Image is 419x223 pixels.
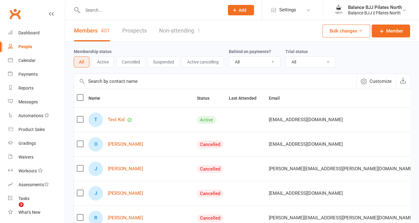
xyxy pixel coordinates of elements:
[229,94,263,102] button: Last Attended
[197,165,223,173] div: Cancelled
[269,138,343,150] span: [EMAIL_ADDRESS][DOMAIN_NAME]
[148,56,179,67] button: Suspended
[18,99,38,104] div: Messages
[197,94,216,102] button: Status
[108,215,143,221] a: [PERSON_NAME]
[8,81,65,95] a: Reports
[229,49,271,54] label: Behind on payments?
[386,27,403,35] span: Member
[18,30,40,35] div: Dashboard
[370,78,392,85] span: Customize
[18,72,38,77] div: Payments
[333,4,345,16] img: thumb_image1754262066.png
[239,8,246,13] span: Add
[74,49,112,54] label: Membership status
[101,27,110,34] div: 401
[88,162,103,176] div: Jared
[7,6,23,21] a: Clubworx
[269,94,287,102] button: Email
[8,54,65,67] a: Calendar
[269,163,413,175] span: [PERSON_NAME][EMAIL_ADDRESS][PERSON_NAME][DOMAIN_NAME]
[92,56,114,67] button: Active
[8,206,65,219] a: What's New
[197,190,223,198] div: Cancelled
[8,178,65,192] a: Assessments
[8,136,65,150] a: Gradings
[8,95,65,109] a: Messages
[8,150,65,164] a: Waivers
[88,96,107,101] span: Name
[88,113,103,127] div: Test
[8,109,65,123] a: Automations
[74,56,89,67] button: All
[18,58,36,63] div: Calendar
[279,3,296,17] span: Settings
[372,25,410,37] a: Member
[269,187,343,199] span: [EMAIL_ADDRESS][DOMAIN_NAME]
[108,142,143,147] a: [PERSON_NAME]
[8,40,65,54] a: People
[88,137,103,152] div: Oliver
[18,44,32,49] div: People
[18,155,33,160] div: Waivers
[18,168,37,173] div: Workouts
[228,5,254,15] button: Add
[108,117,124,122] a: Test Kid
[116,56,145,67] button: Cancelled
[8,164,65,178] a: Workouts
[8,123,65,136] a: Product Sales
[269,114,343,125] span: [EMAIL_ADDRESS][DOMAIN_NAME]
[18,141,36,146] div: Gradings
[8,26,65,40] a: Dashboard
[18,113,43,118] div: Automations
[285,49,308,54] label: Trial status
[18,86,33,90] div: Reports
[197,96,216,101] span: Status
[18,127,45,132] div: Product Sales
[108,191,143,196] a: [PERSON_NAME]
[8,192,65,206] a: Tasks
[229,96,263,101] span: Last Attended
[88,186,103,201] div: John
[122,20,147,41] a: Prospects
[159,20,200,41] a: Non-attending1
[348,5,402,10] div: Balance BJJ Pilates North
[6,202,21,217] iframe: Intercom live chat
[18,210,41,215] div: What's New
[197,116,216,124] div: Active
[197,214,223,222] div: Cancelled
[74,74,356,89] input: Search by contact name
[88,94,107,102] button: Name
[81,6,220,14] input: Search...
[18,196,29,201] div: Tasks
[182,56,224,67] button: Active cancelling
[348,10,402,16] div: Balance BJJ || Pilates North
[197,27,200,34] div: 1
[8,67,65,81] a: Payments
[197,140,223,148] div: Cancelled
[323,25,370,37] button: Bulk changes
[18,182,49,187] div: Assessments
[108,166,143,171] a: [PERSON_NAME]
[19,202,24,207] span: 3
[74,20,110,41] a: Members401
[269,96,287,101] span: Email
[356,74,396,89] button: Customize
